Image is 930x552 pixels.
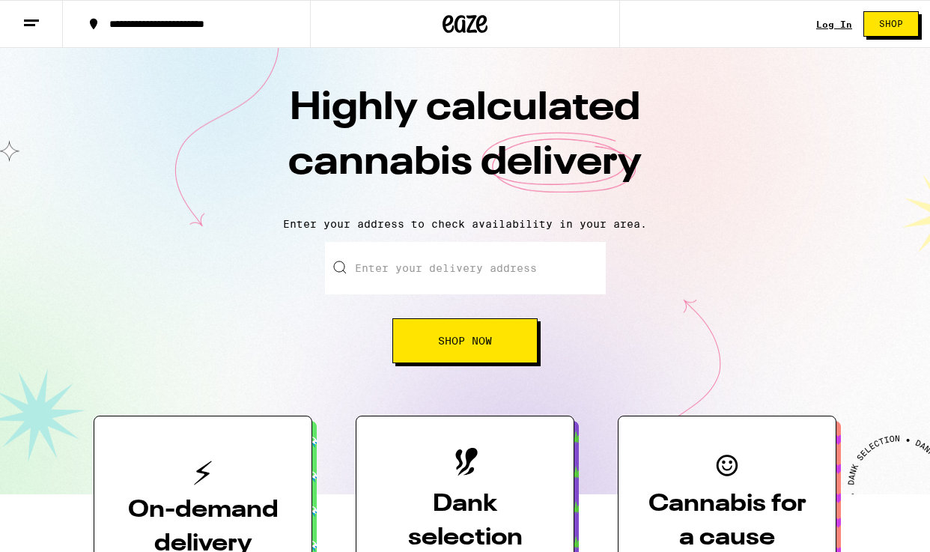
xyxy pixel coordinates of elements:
button: Shop [863,11,919,37]
a: Shop [852,11,930,37]
h1: Highly calculated cannabis delivery [203,82,727,206]
input: Enter your delivery address [325,242,606,294]
span: Shop Now [438,336,492,346]
span: Shop [879,19,903,28]
a: Log In [816,19,852,29]
p: Enter your address to check availability in your area. [15,218,915,230]
button: Shop Now [392,318,538,363]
